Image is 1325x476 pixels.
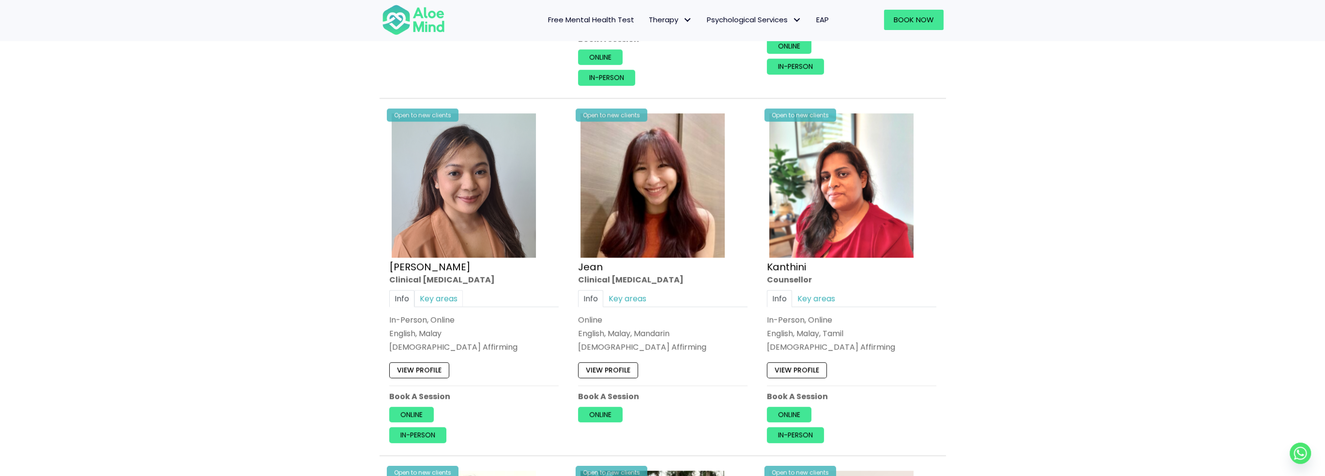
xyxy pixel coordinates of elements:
[767,260,806,274] a: Kanthini
[767,427,824,443] a: In-person
[816,15,829,25] span: EAP
[767,328,936,339] p: English, Malay, Tamil
[809,10,836,30] a: EAP
[457,10,836,30] nav: Menu
[389,274,559,285] div: Clinical [MEDICAL_DATA]
[767,341,936,353] div: [DEMOGRAPHIC_DATA] Affirming
[389,314,559,325] div: In-Person, Online
[578,391,747,402] p: Book A Session
[382,4,445,36] img: Aloe mind Logo
[769,113,914,258] img: Kanthini-profile
[578,274,747,285] div: Clinical [MEDICAL_DATA]
[389,260,471,274] a: [PERSON_NAME]
[578,407,623,422] a: Online
[548,15,634,25] span: Free Mental Health Test
[389,362,449,378] a: View profile
[389,341,559,353] div: [DEMOGRAPHIC_DATA] Affirming
[389,328,559,339] p: English, Malay
[389,290,414,307] a: Info
[578,328,747,339] p: English, Malay, Mandarin
[578,341,747,353] div: [DEMOGRAPHIC_DATA] Affirming
[392,113,536,258] img: Hanna Clinical Psychologist
[580,113,725,258] img: Jean-300×300
[767,362,827,378] a: View profile
[767,391,936,402] p: Book A Session
[894,15,934,25] span: Book Now
[767,314,936,325] div: In-Person, Online
[884,10,944,30] a: Book Now
[541,10,641,30] a: Free Mental Health Test
[764,108,836,122] div: Open to new clients
[792,290,840,307] a: Key areas
[578,314,747,325] div: Online
[700,10,809,30] a: Psychological ServicesPsychological Services: submenu
[1290,443,1311,464] a: Whatsapp
[707,15,802,25] span: Psychological Services
[576,108,647,122] div: Open to new clients
[649,15,692,25] span: Therapy
[603,290,652,307] a: Key areas
[578,362,638,378] a: View profile
[767,59,824,75] a: In-person
[681,13,695,27] span: Therapy: submenu
[389,407,434,422] a: Online
[767,407,811,422] a: Online
[641,10,700,30] a: TherapyTherapy: submenu
[578,70,635,86] a: In-person
[578,290,603,307] a: Info
[578,49,623,65] a: Online
[790,13,804,27] span: Psychological Services: submenu
[578,260,603,274] a: Jean
[767,38,811,54] a: Online
[387,108,458,122] div: Open to new clients
[767,274,936,285] div: Counsellor
[767,290,792,307] a: Info
[389,391,559,402] p: Book A Session
[389,427,446,443] a: In-person
[414,290,463,307] a: Key areas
